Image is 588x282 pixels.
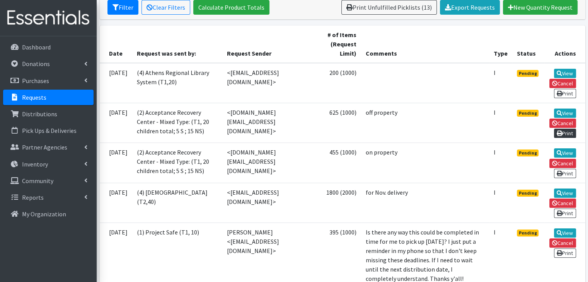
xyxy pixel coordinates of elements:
[222,143,320,183] td: <[DOMAIN_NAME][EMAIL_ADDRESS][DOMAIN_NAME]>
[3,190,94,205] a: Reports
[222,103,320,143] td: <[DOMAIN_NAME][EMAIL_ADDRESS][DOMAIN_NAME]>
[132,183,223,223] td: (4) [DEMOGRAPHIC_DATA] (T2,40)
[3,206,94,222] a: My Organization
[132,143,223,183] td: (2) Acceptance Recovery Center - Mixed Type: (T1, 20 children total; 5 S ; 15 NS)
[3,156,94,172] a: Inventory
[549,238,576,248] a: Cancel
[3,73,94,88] a: Purchases
[22,43,51,51] p: Dashboard
[22,110,57,118] p: Distributions
[321,143,361,183] td: 455 (1000)
[517,229,539,236] span: Pending
[549,79,576,88] a: Cancel
[549,119,576,128] a: Cancel
[554,228,576,238] a: View
[3,56,94,71] a: Donations
[22,93,46,101] p: Requests
[222,63,320,103] td: <[EMAIL_ADDRESS][DOMAIN_NAME]>
[22,194,44,201] p: Reports
[22,160,48,168] p: Inventory
[517,149,539,156] span: Pending
[554,169,576,178] a: Print
[22,127,77,134] p: Pick Ups & Deliveries
[549,199,576,208] a: Cancel
[554,89,576,98] a: Print
[22,60,50,68] p: Donations
[512,25,545,63] th: Status
[361,183,489,223] td: for Nov. delivery
[361,25,489,63] th: Comments
[22,77,49,85] p: Purchases
[517,110,539,117] span: Pending
[132,25,223,63] th: Request was sent by:
[517,70,539,77] span: Pending
[22,210,66,218] p: My Organization
[554,209,576,218] a: Print
[494,148,496,156] abbr: Individual
[100,103,132,143] td: [DATE]
[494,109,496,116] abbr: Individual
[222,25,320,63] th: Request Sender
[321,183,361,223] td: 1800 (2000)
[3,139,94,155] a: Partner Agencies
[321,25,361,63] th: # of Items (Request Limit)
[554,129,576,138] a: Print
[554,69,576,78] a: View
[100,183,132,223] td: [DATE]
[517,190,539,197] span: Pending
[494,69,496,76] abbr: Individual
[3,106,94,122] a: Distributions
[3,5,94,31] img: HumanEssentials
[549,159,576,168] a: Cancel
[489,25,512,63] th: Type
[22,177,53,185] p: Community
[3,123,94,138] a: Pick Ups & Deliveries
[361,143,489,183] td: on property
[100,25,132,63] th: Date
[132,63,223,103] td: (4) Athens Regional Library System (T1,20)
[321,63,361,103] td: 200 (1000)
[544,25,585,63] th: Actions
[494,228,496,236] abbr: Individual
[554,148,576,158] a: View
[100,143,132,183] td: [DATE]
[361,103,489,143] td: off property
[494,189,496,196] abbr: Individual
[554,248,576,258] a: Print
[3,173,94,189] a: Community
[321,103,361,143] td: 625 (1000)
[3,90,94,105] a: Requests
[100,63,132,103] td: [DATE]
[554,109,576,118] a: View
[222,183,320,223] td: <[EMAIL_ADDRESS][DOMAIN_NAME]>
[3,39,94,55] a: Dashboard
[22,143,67,151] p: Partner Agencies
[554,189,576,198] a: View
[132,103,223,143] td: (2) Acceptance Recovery Center - Mixed Type: (T1, 20 children total; 5 S ; 15 NS)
